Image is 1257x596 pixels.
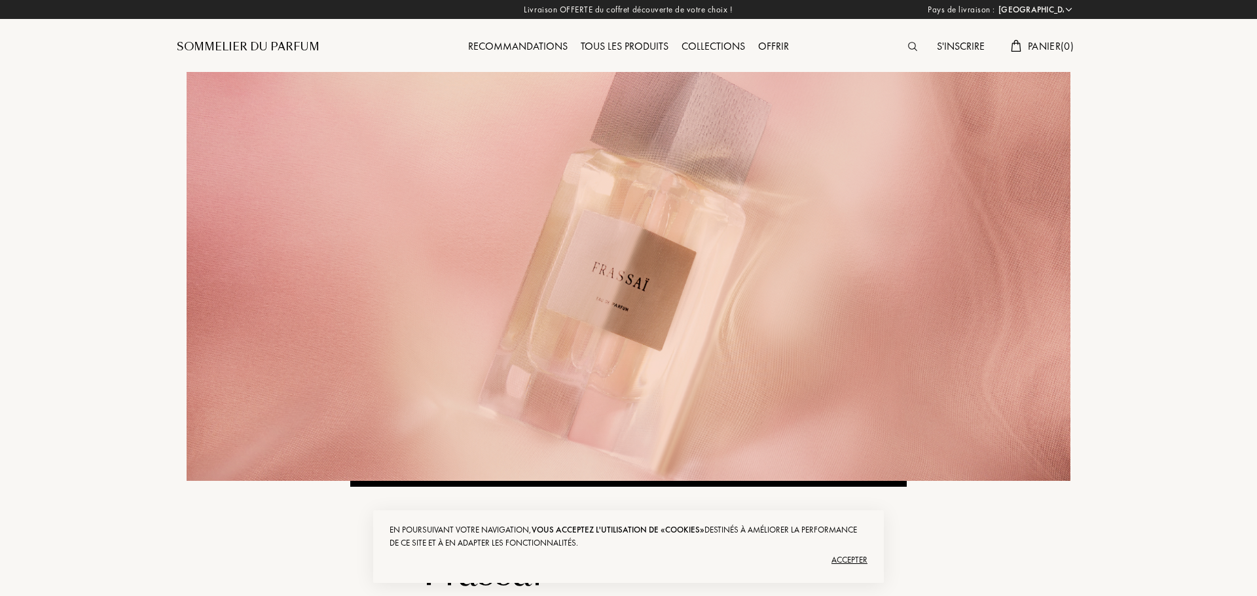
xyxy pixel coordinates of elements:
h1: Frassai [422,550,766,595]
a: Offrir [752,39,795,53]
a: Tous les produits [574,39,675,53]
img: cart.svg [1011,40,1021,52]
div: Collections [675,39,752,56]
a: Recommandations [462,39,574,53]
a: Collections [675,39,752,53]
span: Pays de livraison : [928,3,995,16]
a: Sommelier du Parfum [177,39,319,55]
span: Panier ( 0 ) [1028,39,1074,53]
div: Offrir [752,39,795,56]
div: Tous les produits [574,39,675,56]
div: Accepter [390,550,867,570]
img: search_icn.svg [908,42,917,51]
div: Recommandations [462,39,574,56]
span: vous acceptez l'utilisation de «cookies» [532,524,704,535]
a: S'inscrire [930,39,991,53]
div: En poursuivant votre navigation, destinés à améliorer la performance de ce site et à en adapter l... [390,523,867,550]
img: Frassai Banner [187,72,1070,481]
div: S'inscrire [930,39,991,56]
